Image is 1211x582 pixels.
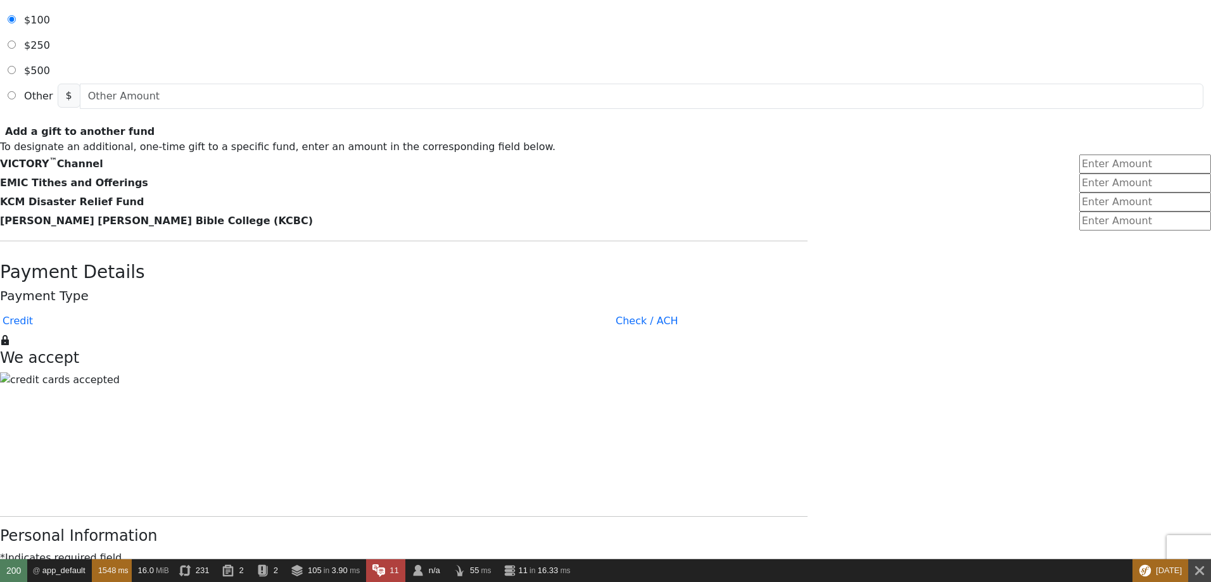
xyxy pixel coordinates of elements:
[481,566,491,575] span: ms
[92,559,132,582] a: 1548 ms
[1079,155,1211,174] input: Enter Amount
[156,566,169,575] span: MiB
[538,566,559,575] span: 16.33
[308,566,322,575] span: 105
[196,566,210,575] span: 231
[1132,559,1188,582] a: [DATE]
[138,566,154,575] span: 16.0
[350,566,360,575] span: ms
[429,566,440,575] span: n/a
[605,308,688,334] button: Check / ACH
[284,559,366,582] a: 105 in 3.90 ms
[98,566,117,575] span: 1548
[32,566,40,575] span: @
[447,559,498,582] a: 55 ms
[118,566,129,575] span: ms
[1156,566,1182,575] span: [DATE]
[1079,212,1211,231] input: Enter Amount
[390,566,398,575] span: 11
[215,559,250,582] a: 2
[332,566,348,575] span: 3.90
[58,84,80,108] span: $
[250,559,284,582] a: 2
[561,566,571,575] span: ms
[24,90,53,102] span: Other
[1079,174,1211,193] input: Enter Amount
[274,566,278,575] span: 2
[132,559,172,582] a: 16.0 MiB
[24,39,50,51] span: $250
[470,566,479,575] span: 55
[497,559,576,582] a: 11 in 16.33 ms
[519,566,528,575] span: 11
[366,559,405,582] a: 11
[1079,193,1211,212] input: Enter Amount
[529,566,535,575] span: in
[24,65,50,77] span: $500
[405,559,447,582] a: n/a
[24,14,50,26] span: $100
[1132,559,1188,582] div: This Symfony version will only receive security fixes.
[324,566,329,575] span: in
[49,156,57,165] sup: ™
[42,566,86,575] span: app_default
[80,84,1203,109] input: Other Amount
[239,566,243,575] span: 2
